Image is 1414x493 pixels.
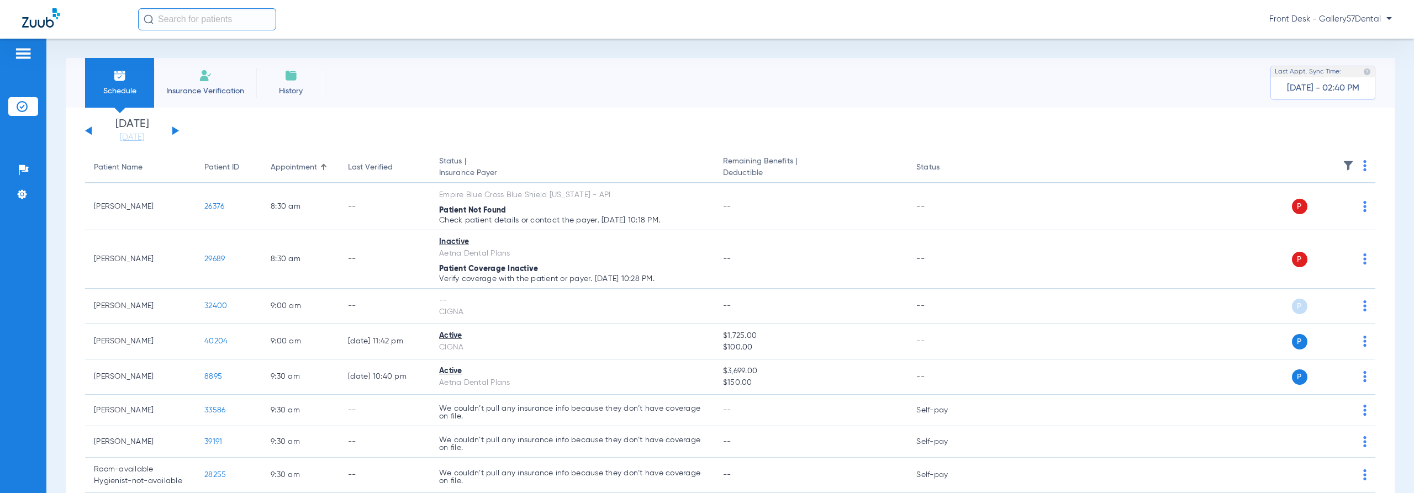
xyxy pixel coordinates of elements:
[439,365,705,377] div: Active
[1269,14,1392,25] span: Front Desk - Gallery57Dental
[439,206,506,214] span: Patient Not Found
[439,436,705,452] p: We couldn’t pull any insurance info because they don’t have coverage on file.
[99,132,165,143] a: [DATE]
[439,167,705,179] span: Insurance Payer
[723,330,899,342] span: $1,725.00
[723,406,731,414] span: --
[1363,336,1366,347] img: group-dot-blue.svg
[1292,369,1307,385] span: P
[348,162,421,173] div: Last Verified
[908,152,982,183] th: Status
[1292,199,1307,214] span: P
[1363,371,1366,382] img: group-dot-blue.svg
[348,162,393,173] div: Last Verified
[723,342,899,353] span: $100.00
[85,359,196,395] td: [PERSON_NAME]
[138,8,276,30] input: Search for patients
[908,230,982,289] td: --
[339,458,430,493] td: --
[85,458,196,493] td: Room-available Hygienist-not-available
[439,306,705,318] div: CIGNA
[262,289,339,324] td: 9:00 AM
[262,324,339,359] td: 9:00 AM
[85,230,196,289] td: [PERSON_NAME]
[430,152,714,183] th: Status |
[1292,252,1307,267] span: P
[439,342,705,353] div: CIGNA
[1287,83,1359,94] span: [DATE] - 02:40 PM
[723,377,899,389] span: $150.00
[723,302,731,310] span: --
[439,330,705,342] div: Active
[723,203,731,210] span: --
[204,302,227,310] span: 32400
[908,183,982,230] td: --
[439,216,705,224] p: Check patient details or contact the payer. [DATE] 10:18 PM.
[204,203,224,210] span: 26376
[439,469,705,485] p: We couldn’t pull any insurance info because they don’t have coverage on file.
[723,167,899,179] span: Deductible
[1359,440,1414,493] iframe: Chat Widget
[14,47,32,60] img: hamburger-icon
[271,162,330,173] div: Appointment
[439,377,705,389] div: Aetna Dental Plans
[339,183,430,230] td: --
[714,152,908,183] th: Remaining Benefits |
[339,426,430,458] td: --
[339,395,430,426] td: --
[439,405,705,420] p: We couldn’t pull any insurance info because they don’t have coverage on file.
[85,426,196,458] td: [PERSON_NAME]
[1292,334,1307,349] span: P
[439,189,705,201] div: Empire Blue Cross Blue Shield [US_STATE] - API
[439,248,705,259] div: Aetna Dental Plans
[262,395,339,426] td: 9:30 AM
[265,86,317,97] span: History
[1363,68,1371,76] img: last sync help info
[1275,66,1341,77] span: Last Appt. Sync Time:
[85,324,196,359] td: [PERSON_NAME]
[262,230,339,289] td: 8:30 AM
[908,458,982,493] td: Self-pay
[1363,300,1366,311] img: group-dot-blue.svg
[271,162,317,173] div: Appointment
[144,14,154,24] img: Search Icon
[204,373,222,380] span: 8895
[339,359,430,395] td: [DATE] 10:40 PM
[204,162,253,173] div: Patient ID
[908,324,982,359] td: --
[1343,160,1354,171] img: filter.svg
[439,236,705,248] div: Inactive
[85,183,196,230] td: [PERSON_NAME]
[99,119,165,143] li: [DATE]
[723,471,731,479] span: --
[262,183,339,230] td: 8:30 AM
[439,275,705,283] p: Verify coverage with the patient or payer. [DATE] 10:28 PM.
[439,295,705,306] div: --
[723,438,731,446] span: --
[22,8,60,28] img: Zuub Logo
[94,162,143,173] div: Patient Name
[1363,436,1366,447] img: group-dot-blue.svg
[1363,253,1366,264] img: group-dot-blue.svg
[93,86,146,97] span: Schedule
[204,406,225,414] span: 33586
[94,162,187,173] div: Patient Name
[339,289,430,324] td: --
[1363,201,1366,212] img: group-dot-blue.svg
[1292,299,1307,314] span: P
[908,395,982,426] td: Self-pay
[908,359,982,395] td: --
[204,438,222,446] span: 39191
[204,162,239,173] div: Patient ID
[908,426,982,458] td: Self-pay
[723,365,899,377] span: $3,699.00
[85,395,196,426] td: [PERSON_NAME]
[723,255,731,263] span: --
[162,86,248,97] span: Insurance Verification
[908,289,982,324] td: --
[262,359,339,395] td: 9:30 AM
[1363,405,1366,416] img: group-dot-blue.svg
[339,324,430,359] td: [DATE] 11:42 PM
[85,289,196,324] td: [PERSON_NAME]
